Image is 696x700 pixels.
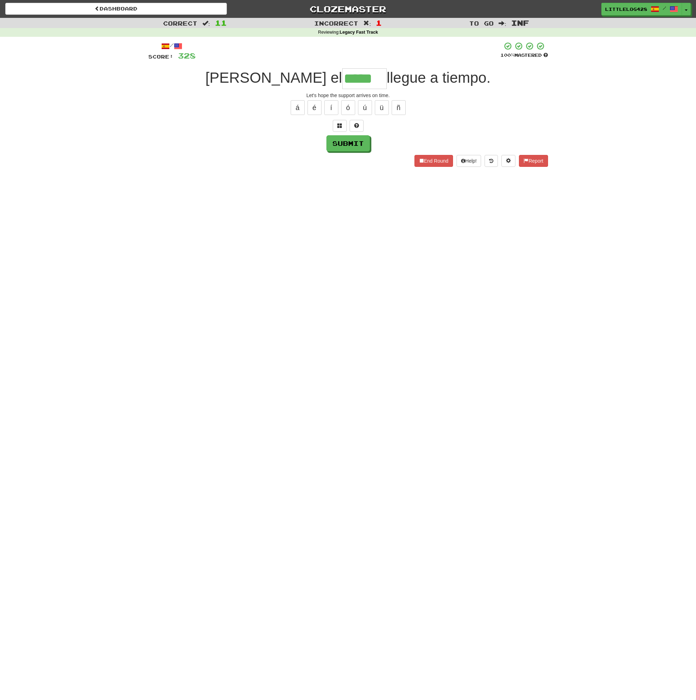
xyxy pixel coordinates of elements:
[5,3,227,15] a: Dashboard
[148,92,548,99] div: Let's hope the support arrives on time.
[324,100,338,115] button: í
[499,20,506,26] span: :
[414,155,453,167] button: End Round
[340,30,378,35] strong: Legacy Fast Track
[314,20,358,27] span: Incorrect
[163,20,197,27] span: Correct
[376,19,382,27] span: 1
[237,3,459,15] a: Clozemaster
[519,155,548,167] button: Report
[215,19,227,27] span: 11
[485,155,498,167] button: Round history (alt+y)
[333,120,347,132] button: Switch sentence to multiple choice alt+p
[469,20,494,27] span: To go
[350,120,364,132] button: Single letter hint - you only get 1 per sentence and score half the points! alt+h
[605,6,647,12] span: LittleLog428
[392,100,406,115] button: ñ
[387,69,491,86] span: llegue a tiempo.
[601,3,682,15] a: LittleLog428 /
[500,52,514,58] span: 100 %
[511,19,529,27] span: Inf
[148,42,196,50] div: /
[363,20,371,26] span: :
[500,52,548,59] div: Mastered
[341,100,355,115] button: ó
[291,100,305,115] button: á
[663,6,666,11] span: /
[205,69,342,86] span: [PERSON_NAME] el
[148,54,174,60] span: Score:
[375,100,389,115] button: ü
[178,51,196,60] span: 328
[326,135,370,151] button: Submit
[457,155,481,167] button: Help!
[308,100,322,115] button: é
[202,20,210,26] span: :
[358,100,372,115] button: ú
